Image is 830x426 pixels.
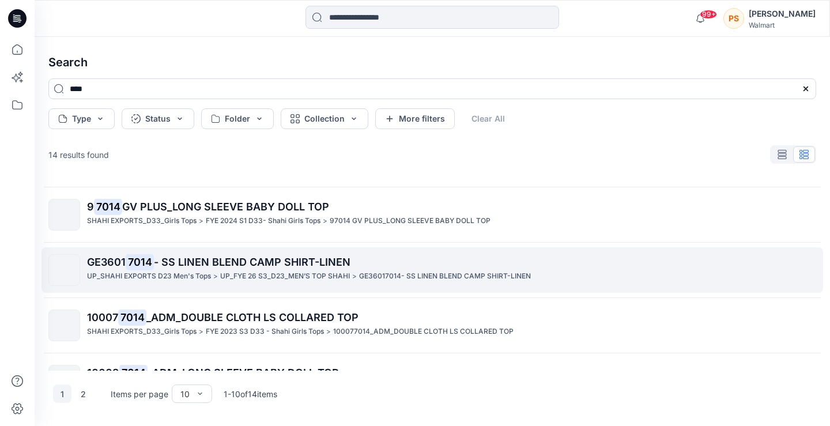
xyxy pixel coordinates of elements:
p: FYE 2024 S1 D33- Shahi Girls Tops [206,215,320,227]
p: 100077014_ADM_DOUBLE CLOTH LS COLLARED TOP [333,326,514,338]
span: _ADM_LONG SLEEVE BABY DOLL TOP [148,367,339,379]
span: 99+ [700,10,717,19]
button: 1 [53,384,71,403]
p: 14 results found [48,149,109,161]
div: [PERSON_NAME] [749,7,816,21]
a: 100097014_ADM_LONG SLEEVE BABY DOLL TOPUP_Shahi Exports_D33_Girls Tops>FYE 2024 S1 D33 - Shahi Gi... [41,358,823,404]
span: _ADM_DOUBLE CLOTH LS COLLARED TOP [146,311,359,323]
mark: 7014 [94,198,122,214]
p: FYE 2023 S3 D33 - Shahi Girls Tops [206,326,324,338]
p: GE36017014- SS LINEN BLEND CAMP SHIRT-LINEN [359,270,531,282]
p: 97014 GV PLUS_LONG SLEEVE BABY DOLL TOP [330,215,491,227]
button: Collection [281,108,368,129]
p: > [213,270,218,282]
a: 97014GV PLUS_LONG SLEEVE BABY DOLL TOPSHAHI EXPORTS_D33_Girls Tops>FYE 2024 S1 D33- Shahi Girls T... [41,192,823,237]
p: UP_FYE 26 S3_D23_MEN’S TOP SHAHI [220,270,350,282]
button: Folder [201,108,274,129]
p: > [323,215,327,227]
div: PS [723,8,744,29]
span: GV PLUS_LONG SLEEVE BABY DOLL TOP [122,201,329,213]
div: Walmart [749,21,816,29]
span: 10009 [87,367,119,379]
h4: Search [39,46,825,78]
p: 1 - 10 of 14 items [224,388,277,400]
p: SHAHI EXPORTS_D33_Girls Tops [87,326,197,338]
span: 9 [87,201,94,213]
mark: 7014 [119,364,148,380]
p: Items per page [111,388,168,400]
mark: 7014 [126,254,154,270]
p: UP_SHAHI EXPORTS D23 Men's Tops [87,270,211,282]
a: GE36017014- SS LINEN BLEND CAMP SHIRT-LINENUP_SHAHI EXPORTS D23 Men's Tops>UP_FYE 26 S3_D23_MEN’S... [41,247,823,293]
p: > [326,326,331,338]
button: Type [48,108,115,129]
button: 2 [74,384,92,403]
p: > [352,270,357,282]
a: 100077014_ADM_DOUBLE CLOTH LS COLLARED TOPSHAHI EXPORTS_D33_Girls Tops>FYE 2023 S3 D33 - Shahi Gi... [41,303,823,348]
button: Status [122,108,194,129]
span: GE3601 [87,256,126,268]
p: > [199,326,203,338]
mark: 7014 [118,309,146,325]
span: 10007 [87,311,118,323]
p: > [199,215,203,227]
div: 10 [180,388,190,400]
button: More filters [375,108,455,129]
p: SHAHI EXPORTS_D33_Girls Tops [87,215,197,227]
span: - SS LINEN BLEND CAMP SHIRT-LINEN [154,256,350,268]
